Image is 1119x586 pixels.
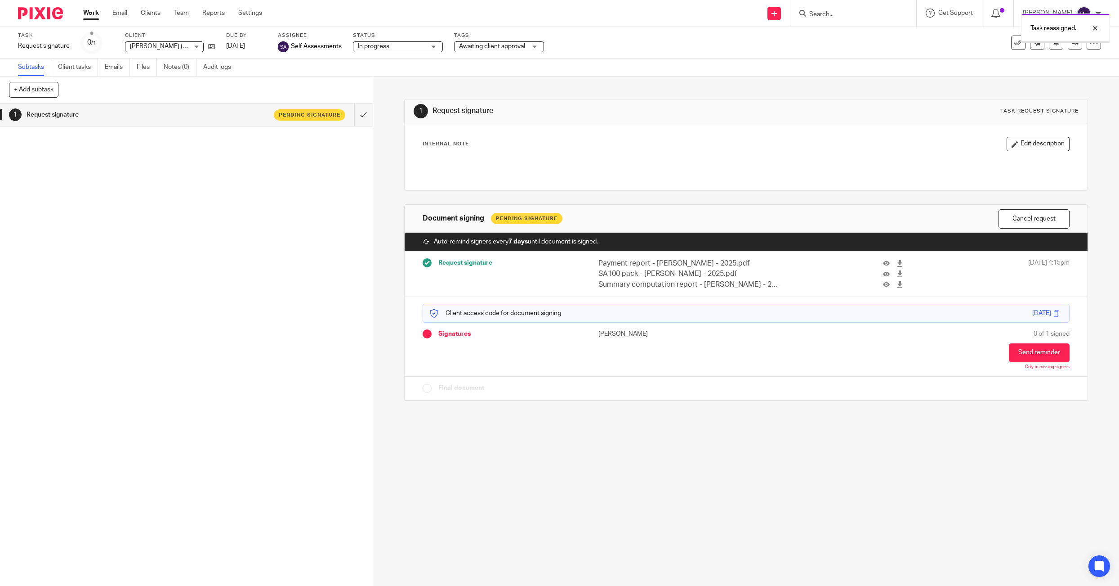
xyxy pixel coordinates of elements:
p: Summary computation report - [PERSON_NAME] - 2025.pdf [598,279,781,290]
img: svg%3E [1077,6,1091,21]
button: Cancel request [999,209,1070,229]
p: Payment report - [PERSON_NAME] - 2025.pdf [598,258,781,269]
span: Auto-remind signers every until document is signed. [434,237,598,246]
img: svg%3E [278,41,289,52]
strong: 7 days [508,239,528,245]
p: Only to missing signers [1025,365,1070,370]
a: Audit logs [203,59,238,76]
button: Send reminder [1009,343,1070,362]
span: Self Assessments [291,42,342,51]
div: 0 [87,37,96,48]
button: + Add subtask [9,82,58,97]
span: Final document [438,383,484,392]
span: Signatures [438,329,471,338]
div: [DATE] [1032,309,1051,318]
span: Request signature [438,258,492,267]
span: [DATE] 4:15pm [1028,258,1070,290]
div: 1 [414,104,428,118]
label: Client [125,32,215,39]
small: /1 [91,41,96,45]
a: Files [137,59,157,76]
div: Pending Signature [491,213,562,224]
p: SA100 pack - [PERSON_NAME] - 2025.pdf [598,269,781,279]
label: Task [18,32,70,39]
a: Settings [238,9,262,18]
img: Pixie [18,7,63,19]
h1: Document signing [423,214,484,223]
div: Task request signature [1000,108,1079,115]
a: Clients [141,9,160,18]
a: Reports [202,9,225,18]
span: 0 of 1 signed [1034,329,1070,338]
span: [PERSON_NAME] ([PERSON_NAME]) [PERSON_NAME] [130,43,285,50]
a: Emails [105,59,130,76]
p: [PERSON_NAME] [598,329,746,338]
div: 1 [9,108,22,121]
h1: Request signature [27,108,239,122]
label: Due by [226,32,267,39]
a: Client tasks [58,59,98,76]
a: Team [174,9,189,18]
p: Internal Note [423,140,469,148]
label: Assignee [278,32,342,39]
button: Edit description [1007,137,1070,151]
a: Email [112,9,127,18]
a: Subtasks [18,59,51,76]
a: Work [83,9,99,18]
label: Tags [454,32,544,39]
a: Notes (0) [164,59,196,76]
h1: Request signature [432,106,765,116]
p: Client access code for document signing [430,309,561,318]
span: Pending signature [279,111,340,119]
span: Awaiting client approval [459,43,525,50]
label: Status [353,32,443,39]
span: [DATE] [226,43,245,49]
span: In progress [358,43,389,50]
p: Task reassigned. [1030,24,1076,33]
div: Request signature [18,41,70,50]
